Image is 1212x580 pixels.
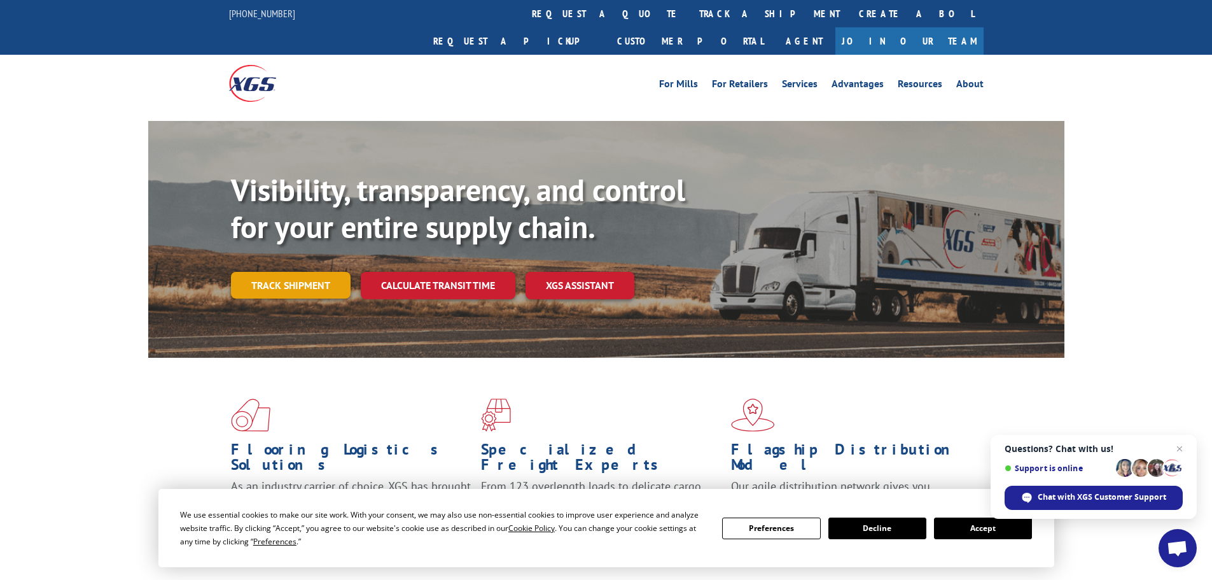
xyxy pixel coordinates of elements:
b: Visibility, transparency, and control for your entire supply chain. [231,170,685,246]
div: Chat with XGS Customer Support [1005,486,1183,510]
a: Advantages [832,79,884,93]
div: Cookie Consent Prompt [158,489,1054,567]
button: Preferences [722,518,820,539]
img: xgs-icon-total-supply-chain-intelligence-red [231,399,270,432]
span: Preferences [253,536,296,547]
a: Agent [773,27,835,55]
img: xgs-icon-focused-on-flooring-red [481,399,511,432]
a: For Mills [659,79,698,93]
h1: Flagship Distribution Model [731,442,972,479]
span: Close chat [1172,441,1187,456]
a: About [956,79,984,93]
img: xgs-icon-flagship-distribution-model-red [731,399,775,432]
a: Services [782,79,818,93]
div: Open chat [1159,529,1197,567]
a: For Retailers [712,79,768,93]
a: Join Our Team [835,27,984,55]
a: Resources [898,79,942,93]
span: As an industry carrier of choice, XGS has brought innovation and dedication to flooring logistics... [231,479,471,524]
a: Customer Portal [608,27,773,55]
span: Cookie Policy [508,523,555,534]
span: Questions? Chat with us! [1005,444,1183,454]
button: Accept [934,518,1032,539]
a: Request a pickup [424,27,608,55]
span: Chat with XGS Customer Support [1038,492,1166,503]
span: Our agile distribution network gives you nationwide inventory management on demand. [731,479,965,509]
p: From 123 overlength loads to delicate cargo, our experienced staff knows the best way to move you... [481,479,721,535]
a: XGS ASSISTANT [526,272,634,299]
a: Calculate transit time [361,272,515,299]
div: We use essential cookies to make our site work. With your consent, we may also use non-essential ... [180,508,707,548]
a: [PHONE_NUMBER] [229,7,295,20]
h1: Specialized Freight Experts [481,442,721,479]
button: Decline [828,518,926,539]
h1: Flooring Logistics Solutions [231,442,471,479]
a: Track shipment [231,272,351,299]
span: Support is online [1005,463,1111,473]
